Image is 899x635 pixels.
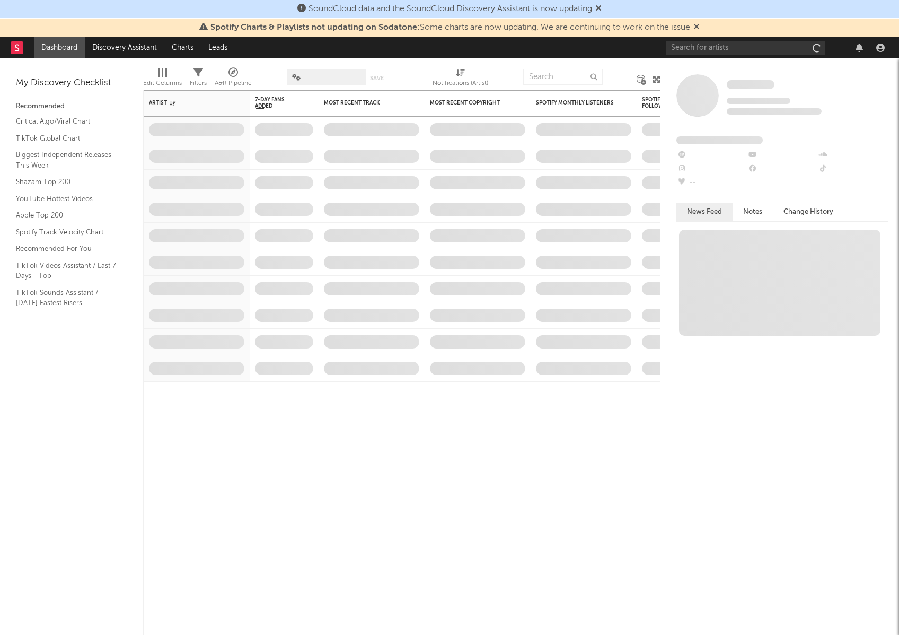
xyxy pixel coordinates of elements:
span: 7-Day Fans Added [255,97,297,109]
div: A&R Pipeline [215,77,252,90]
div: -- [747,162,817,176]
div: Notifications (Artist) [433,64,488,94]
div: -- [818,162,888,176]
span: 0 fans last week [727,108,822,115]
span: Spotify Charts & Playlists not updating on Sodatone [210,23,417,32]
a: Some Artist [727,80,774,90]
button: Notes [733,203,773,221]
div: Spotify Followers [642,97,679,109]
div: -- [676,176,747,190]
div: -- [676,149,747,162]
a: YouTube Hottest Videos [16,193,117,205]
span: Tracking Since: [DATE] [727,98,790,104]
a: TikTok Sounds Assistant / [DATE] Fastest Risers [16,287,117,309]
span: Fans Added by Platform [676,136,763,144]
div: -- [676,162,747,176]
span: Dismiss [595,5,602,13]
div: Edit Columns [143,77,182,90]
div: -- [747,149,817,162]
input: Search... [523,69,603,85]
div: Spotify Monthly Listeners [536,100,615,106]
button: Save [370,75,384,81]
input: Search for artists [666,41,825,55]
a: Critical Algo/Viral Chart [16,116,117,127]
a: Recommended For You [16,243,117,255]
div: Filters [190,64,207,94]
div: Filters [190,77,207,90]
a: Discovery Assistant [85,37,164,58]
div: -- [818,149,888,162]
div: Notifications (Artist) [433,77,488,90]
a: Dashboard [34,37,85,58]
div: Most Recent Track [324,100,403,106]
button: Change History [773,203,844,221]
a: TikTok Videos Assistant / Last 7 Days - Top [16,260,117,282]
div: Artist [149,100,228,106]
a: Biggest Independent Releases This Week [16,149,117,171]
a: Apple Top 200 [16,210,117,221]
div: Recommended [16,100,127,113]
div: Most Recent Copyright [430,100,509,106]
a: Shazam Top 200 [16,176,117,188]
span: SoundCloud data and the SoundCloud Discovery Assistant is now updating [309,5,592,13]
span: Some Artist [727,80,774,89]
span: Dismiss [693,23,700,32]
a: Leads [201,37,235,58]
a: Charts [164,37,201,58]
a: Spotify Track Velocity Chart [16,227,117,238]
div: A&R Pipeline [215,64,252,94]
button: News Feed [676,203,733,221]
span: : Some charts are now updating. We are continuing to work on the issue [210,23,690,32]
div: Edit Columns [143,64,182,94]
div: My Discovery Checklist [16,77,127,90]
a: TikTok Global Chart [16,133,117,144]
